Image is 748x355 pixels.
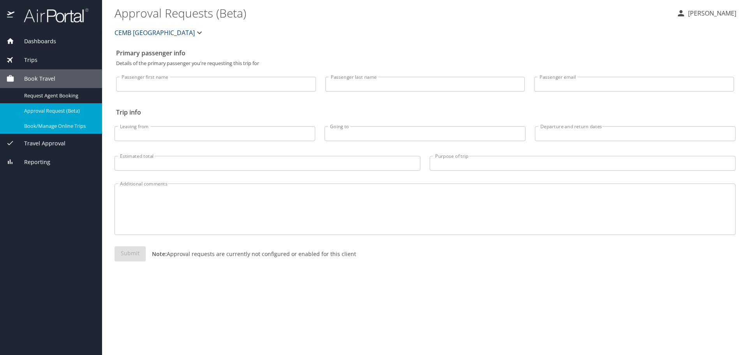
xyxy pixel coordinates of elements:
[24,92,93,99] span: Request Agent Booking
[7,8,15,23] img: icon-airportal.png
[111,25,207,41] button: CEMB [GEOGRAPHIC_DATA]
[686,9,736,18] p: [PERSON_NAME]
[152,250,167,258] strong: Note:
[14,74,55,83] span: Book Travel
[24,107,93,115] span: Approval Request (Beta)
[14,139,65,148] span: Travel Approval
[146,250,356,258] p: Approval requests are currently not configured or enabled for this client
[14,37,56,46] span: Dashboards
[673,6,739,20] button: [PERSON_NAME]
[116,47,734,59] h2: Primary passenger info
[116,106,734,118] h2: Trip info
[115,27,195,38] span: CEMB [GEOGRAPHIC_DATA]
[24,122,93,130] span: Book/Manage Online Trips
[14,158,50,166] span: Reporting
[14,56,37,64] span: Trips
[116,61,734,66] p: Details of the primary passenger you're requesting this trip for
[15,8,88,23] img: airportal-logo.png
[115,1,670,25] h1: Approval Requests (Beta)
